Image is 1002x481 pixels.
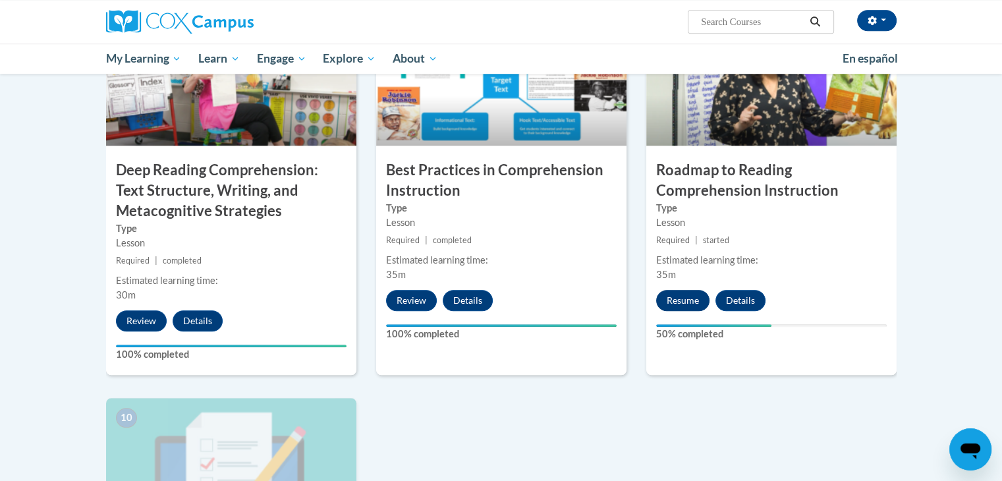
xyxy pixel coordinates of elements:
span: Required [386,235,420,245]
img: Course Image [106,14,356,146]
span: En español [843,51,898,65]
img: Course Image [646,14,897,146]
button: Search [805,14,825,30]
div: Your progress [656,324,771,327]
span: Engage [257,51,306,67]
span: 35m [656,269,676,280]
input: Search Courses [700,14,805,30]
span: Explore [323,51,376,67]
span: About [393,51,437,67]
img: Course Image [376,14,626,146]
button: Resume [656,290,710,311]
span: Learn [198,51,240,67]
span: 30m [116,289,136,300]
a: Learn [190,43,248,74]
div: Lesson [386,215,617,230]
div: Main menu [86,43,916,74]
div: Estimated learning time: [116,273,347,288]
span: My Learning [105,51,181,67]
span: Required [116,256,150,266]
label: 100% completed [386,327,617,341]
h3: Deep Reading Comprehension: Text Structure, Writing, and Metacognitive Strategies [106,160,356,221]
label: 50% completed [656,327,887,341]
button: Review [386,290,437,311]
label: Type [656,201,887,215]
div: Estimated learning time: [656,253,887,268]
iframe: Button to launch messaging window [949,428,991,470]
div: Your progress [386,324,617,327]
a: En español [834,45,906,72]
span: | [155,256,157,266]
h3: Best Practices in Comprehension Instruction [376,160,626,201]
label: Type [116,221,347,236]
a: Explore [314,43,384,74]
button: Review [116,310,167,331]
span: | [695,235,698,245]
a: About [384,43,446,74]
span: 35m [386,269,406,280]
span: | [425,235,428,245]
label: Type [386,201,617,215]
span: started [703,235,729,245]
img: Cox Campus [106,10,254,34]
span: 10 [116,408,137,428]
div: Lesson [116,236,347,250]
a: Cox Campus [106,10,356,34]
div: Lesson [656,215,887,230]
span: completed [163,256,202,266]
h3: Roadmap to Reading Comprehension Instruction [646,160,897,201]
div: Your progress [116,345,347,347]
button: Account Settings [857,10,897,31]
a: Engage [248,43,315,74]
button: Details [715,290,765,311]
div: Estimated learning time: [386,253,617,268]
button: Details [173,310,223,331]
button: Details [443,290,493,311]
span: Required [656,235,690,245]
a: My Learning [97,43,190,74]
span: completed [433,235,472,245]
label: 100% completed [116,347,347,362]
